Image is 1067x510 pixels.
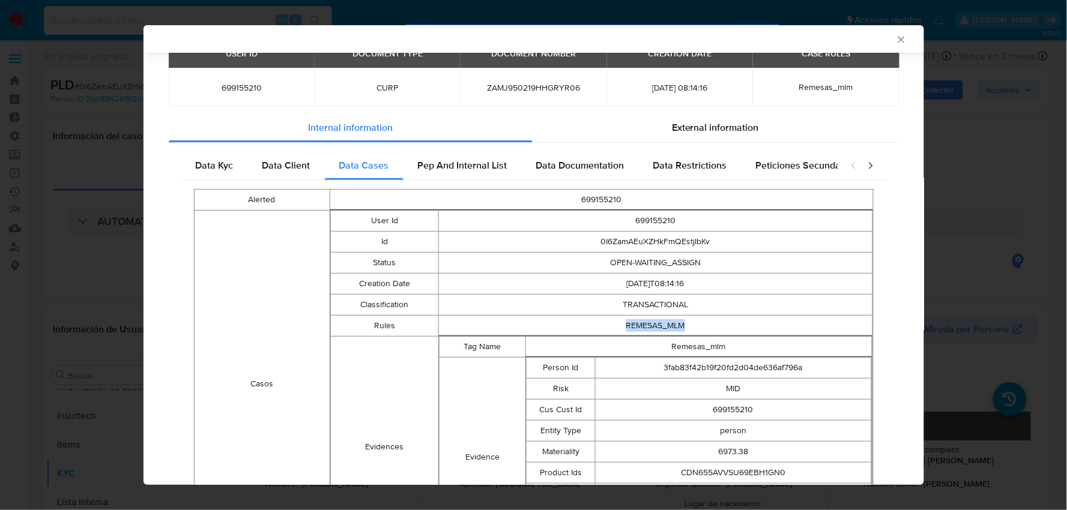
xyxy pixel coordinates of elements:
td: 6973.38 [596,442,871,463]
td: 6859.38 [596,484,871,508]
td: 699155210 [439,211,872,232]
span: Internal information [308,121,393,134]
td: Id [330,232,439,253]
span: ZAMJ950219HHGRYR06 [475,82,592,93]
td: REMESAS_MLM [439,316,872,337]
td: Classification [330,295,439,316]
button: Cerrar ventana [895,34,906,44]
td: Status [330,253,439,274]
span: 699155210 [183,82,300,93]
div: DOCUMENT TYPE [345,43,430,64]
span: CURP [329,82,446,93]
td: 3fab83f42b19f20fd2d04de636af796a [596,358,871,379]
td: 699155210 [596,400,871,421]
td: User Id [330,211,439,232]
div: CREATION DATE [641,43,719,64]
div: Detailed info [169,113,899,142]
td: Remittances Amount [527,484,596,508]
span: External information [672,121,759,134]
div: CASE RULES [794,43,857,64]
td: [DATE]T08:14:16 [439,274,872,295]
td: Risk [527,379,596,400]
td: Creation Date [330,274,439,295]
td: Cus Cust Id [527,400,596,421]
span: Data Cases [339,158,389,172]
span: Remesas_mlm [799,81,853,93]
span: [DATE] 08:14:16 [621,82,739,93]
div: closure-recommendation-modal [144,25,924,485]
td: Entity Type [527,421,596,442]
td: TRANSACTIONAL [439,295,872,316]
span: Data Documentation [536,158,624,172]
span: Peticiones Secundarias [756,158,857,172]
div: Detailed internal info [181,151,838,180]
span: Pep And Internal List [418,158,507,172]
div: USER ID [219,43,265,64]
td: Rules [330,316,439,337]
td: CDN655AVVSU69EBH1GN0 [596,463,871,484]
td: person [596,421,871,442]
div: DOCUMENT NUMBER [485,43,584,64]
span: Data Kyc [196,158,234,172]
td: Alerted [194,190,330,211]
td: Person Id [527,358,596,379]
td: OPEN-WAITING_ASSIGN [439,253,872,274]
span: Data Client [262,158,310,172]
td: Product Ids [527,463,596,484]
td: 699155210 [330,190,873,211]
td: Remesas_mlm [526,337,872,358]
td: Tag Name [440,337,526,358]
td: MID [596,379,871,400]
span: Data Restrictions [653,158,727,172]
td: Materiality [527,442,596,463]
td: 0I6ZamAEuXZHkFmQEstjIbKv [439,232,872,253]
